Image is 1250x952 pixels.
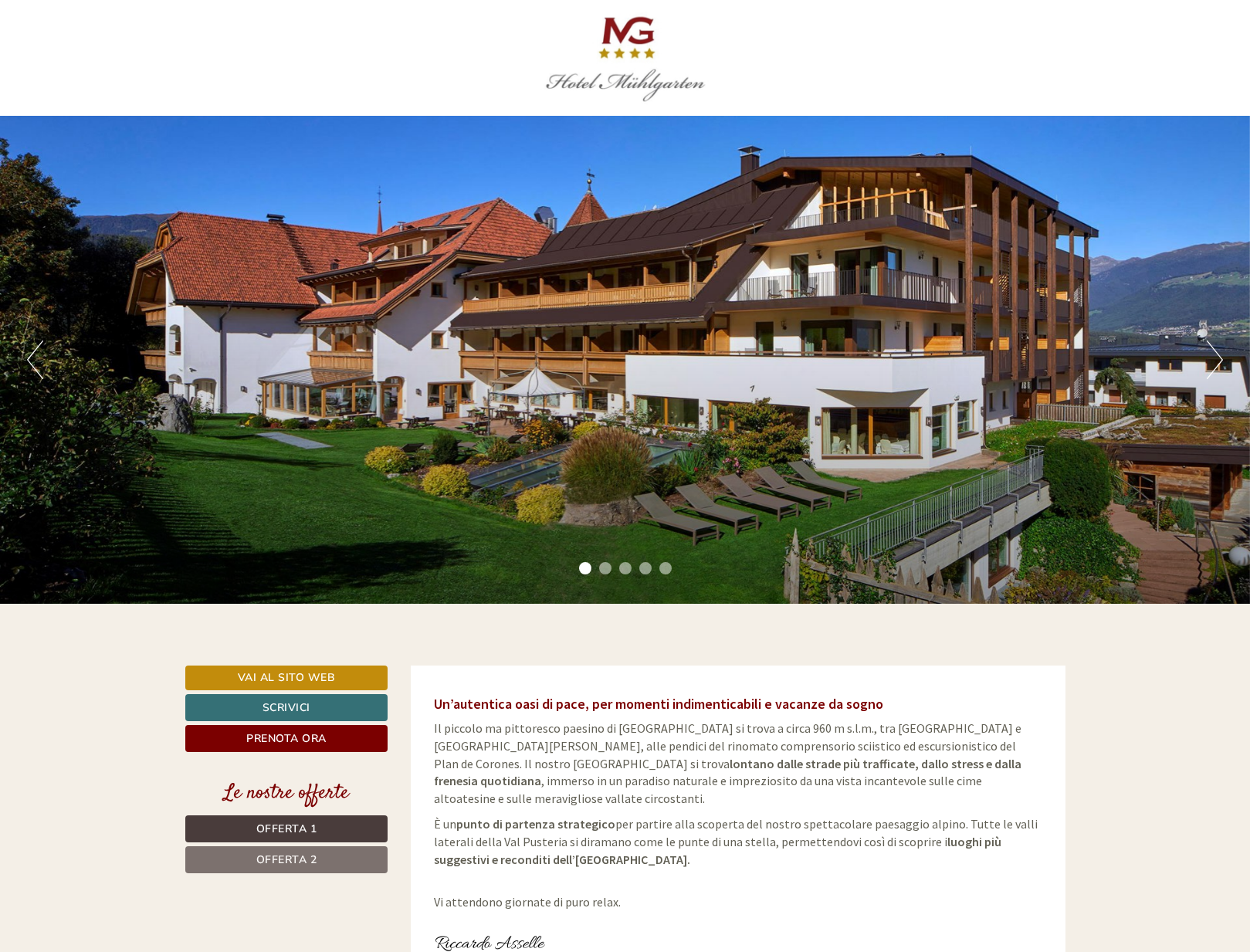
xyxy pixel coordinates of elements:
span: È un per partire alla scoperta del nostro spettacolare paesaggio alpino. Tutte le valli laterali ... [434,816,1038,867]
span: Vi attendono giornate di puro relax. [434,877,621,910]
strong: luoghi più suggestivi e reconditi dell’[GEOGRAPHIC_DATA]. [434,834,1001,867]
div: Le nostre offerte [185,779,388,808]
a: Prenota ora [185,725,388,752]
button: Previous [27,340,43,379]
button: Next [1207,340,1223,379]
span: Offerta 1 [256,822,317,836]
span: Un’autentica oasi di pace, per momenti indimenticabili e vacanze da sogno [434,695,883,713]
span: Offerta 2 [256,852,317,867]
a: Vai al sito web [185,666,388,690]
span: Il piccolo ma pittoresco paesino di [GEOGRAPHIC_DATA] si trova a circa 960 m s.l.m., tra [GEOGRAP... [434,720,1021,806]
a: Scrivici [185,694,388,721]
strong: punto di partenza strategico [456,816,615,832]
